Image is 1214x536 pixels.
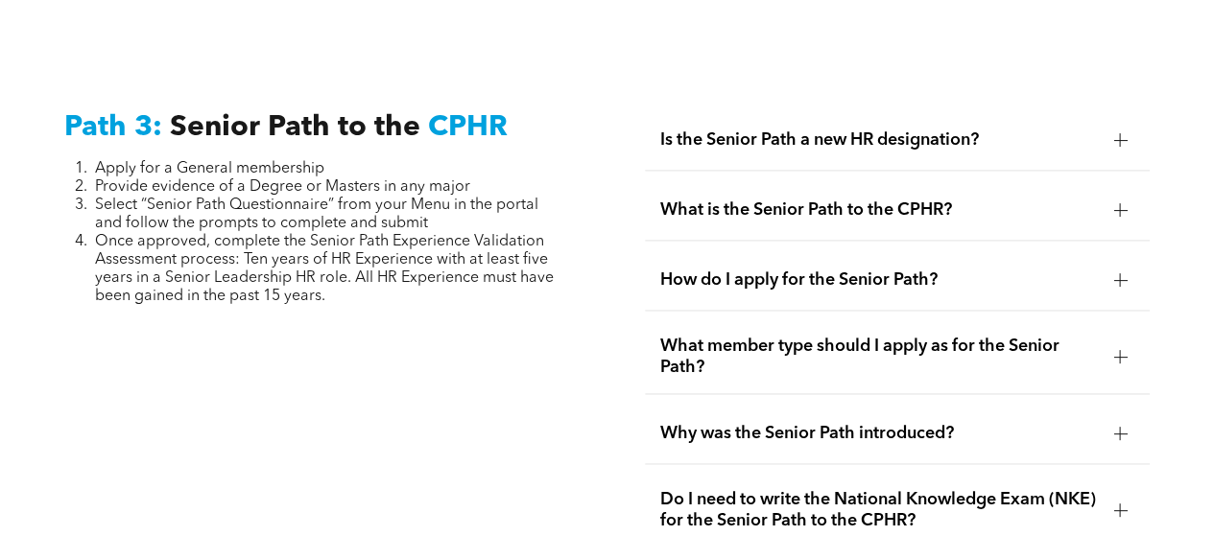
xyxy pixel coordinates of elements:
span: Senior Path to the [170,113,420,142]
span: Select “Senior Path Questionnaire” from your Menu in the portal and follow the prompts to complet... [95,198,538,231]
span: Why was the Senior Path introduced? [660,423,1099,444]
span: Do I need to write the National Knowledge Exam (NKE) for the Senior Path to the CPHR? [660,489,1099,531]
span: How do I apply for the Senior Path? [660,269,1099,291]
span: CPHR [428,113,508,142]
span: Path 3: [64,113,162,142]
span: What member type should I apply as for the Senior Path? [660,336,1099,378]
span: Once approved, complete the Senior Path Experience Validation Assessment process: Ten years of HR... [95,234,554,304]
span: Apply for a General membership [95,161,324,176]
span: Is the Senior Path a new HR designation? [660,129,1099,151]
span: Provide evidence of a Degree or Masters in any major [95,179,470,195]
span: What is the Senior Path to the CPHR? [660,199,1099,221]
